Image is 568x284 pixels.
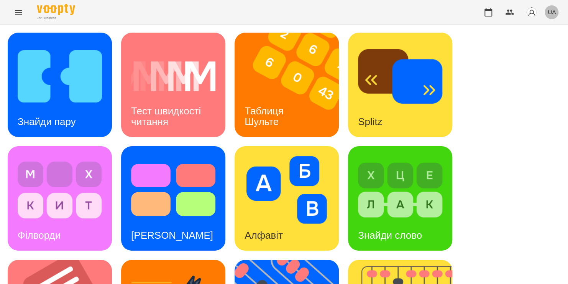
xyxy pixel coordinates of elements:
[545,5,559,19] button: UA
[548,8,556,16] span: UA
[8,146,112,251] a: ФілвордиФілворди
[131,105,204,127] h3: Тест швидкості читання
[235,146,339,251] a: АлфавітАлфавіт
[37,16,75,21] span: For Business
[121,146,225,251] a: Тест Струпа[PERSON_NAME]
[235,33,339,137] a: Таблиця ШультеТаблиця Шульте
[18,156,102,224] img: Філворди
[9,3,28,21] button: Menu
[131,230,213,241] h3: [PERSON_NAME]
[121,33,225,137] a: Тест швидкості читанняТест швидкості читання
[245,105,286,127] h3: Таблиця Шульте
[358,230,422,241] h3: Знайди слово
[18,116,76,127] h3: Знайди пару
[235,33,348,137] img: Таблиця Шульте
[358,116,382,127] h3: Splitz
[245,230,283,241] h3: Алфавіт
[37,4,75,15] img: Voopty Logo
[358,43,442,110] img: Splitz
[245,156,329,224] img: Алфавіт
[18,43,102,110] img: Знайди пару
[131,43,215,110] img: Тест швидкості читання
[131,156,215,224] img: Тест Струпа
[18,230,61,241] h3: Філворди
[358,156,442,224] img: Знайди слово
[348,33,452,137] a: SplitzSplitz
[526,7,537,18] img: avatar_s.png
[8,33,112,137] a: Знайди паруЗнайди пару
[348,146,452,251] a: Знайди словоЗнайди слово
